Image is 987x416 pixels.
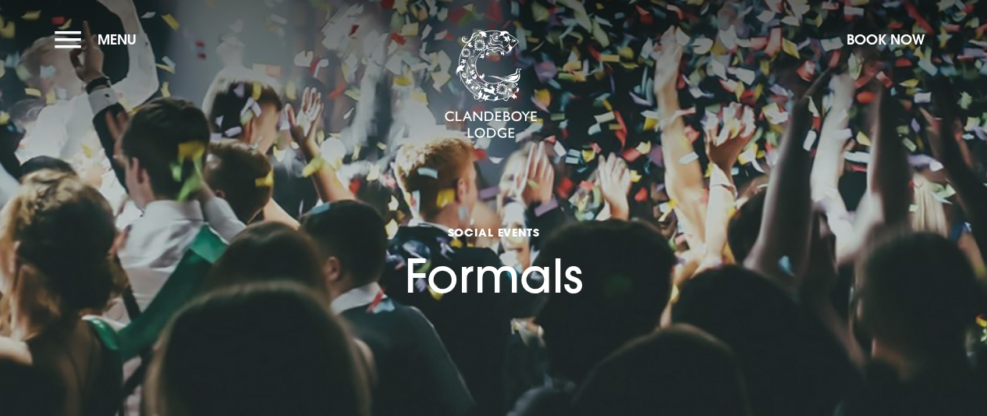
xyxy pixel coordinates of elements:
button: Menu [55,23,144,56]
img: Clandeboye Lodge [444,30,538,140]
h1: Formals [405,172,583,304]
button: Book Now [839,23,932,56]
span: Menu [98,30,137,48]
span: Social Events [405,225,583,240]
